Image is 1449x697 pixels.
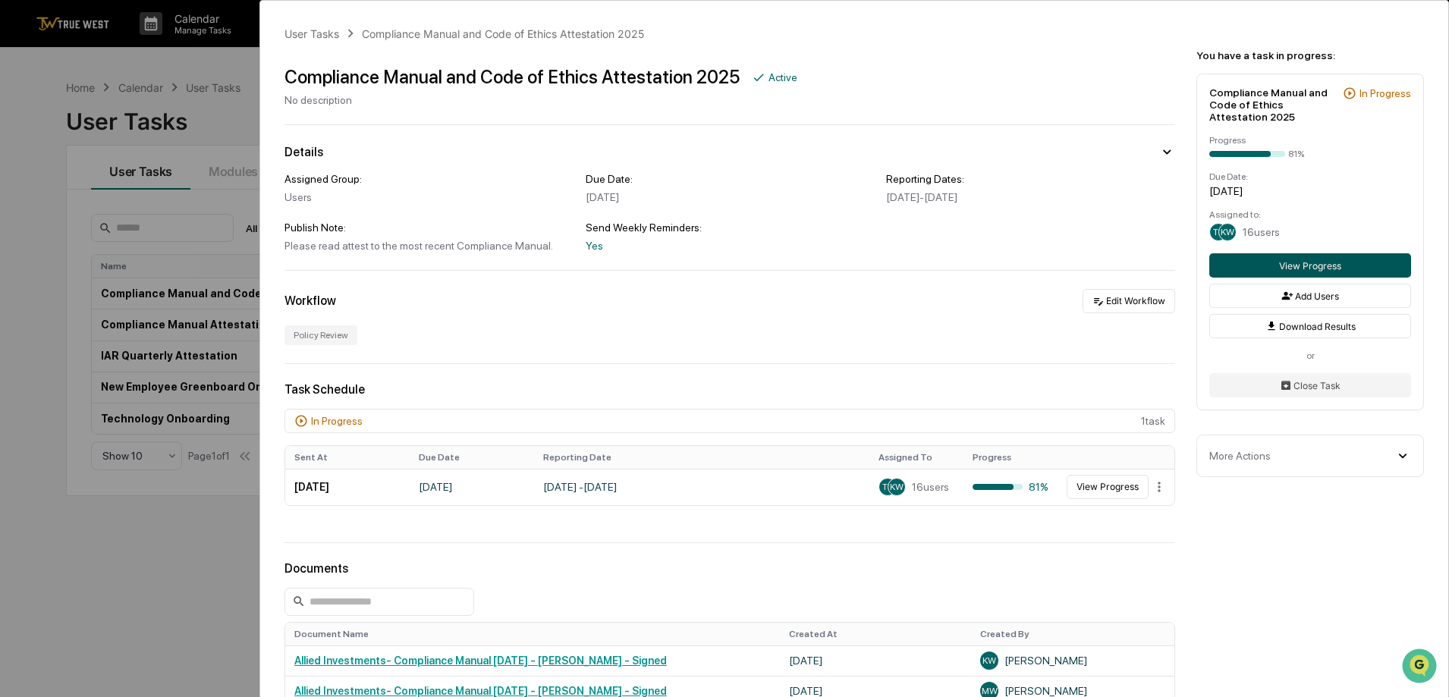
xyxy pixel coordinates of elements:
div: 1 task [284,409,1175,433]
div: No description [284,94,797,106]
p: How can we help? [15,32,276,56]
span: TE [882,482,893,492]
div: Please read attest to the most recent Compliance Manual. [284,240,574,252]
span: [DATE] - [DATE] [886,191,957,203]
span: KW [982,655,996,666]
button: Download Results [1209,314,1411,338]
div: Details [284,145,323,159]
img: 1746055101610-c473b297-6a78-478c-a979-82029cc54cd1 [15,116,42,143]
td: [DATE] [780,645,971,676]
div: [DATE] [586,191,875,203]
div: 🔎 [15,221,27,234]
span: 16 users [912,481,949,493]
span: Attestations [125,191,188,206]
div: Active [769,71,797,83]
div: User Tasks [284,27,339,40]
div: 🖐️ [15,193,27,205]
div: Due Date: [1209,171,1411,182]
div: Compliance Manual and Code of Ethics Attestation 2025 [362,27,644,40]
div: Yes [586,240,875,252]
button: View Progress [1209,253,1411,278]
span: Data Lookup [30,220,96,235]
div: Progress [1209,135,1411,146]
th: Created At [780,623,971,645]
div: 81% [973,481,1048,493]
div: We're available if you need us! [52,131,192,143]
div: [PERSON_NAME] [980,651,1165,670]
button: Add Users [1209,284,1411,308]
td: [DATE] - [DATE] [534,469,869,505]
a: Allied Investments- Compliance Manual [DATE] - [PERSON_NAME] - Signed [294,685,667,697]
a: Powered byPylon [107,256,184,268]
div: Assigned to: [1209,209,1411,220]
button: View Progress [1067,475,1149,499]
th: Reporting Date [534,446,869,469]
div: 81% [1288,149,1304,159]
span: TE [1213,227,1224,237]
div: Publish Note: [284,221,574,234]
th: Sent At [285,446,410,469]
th: Created By [971,623,1174,645]
span: Preclearance [30,191,98,206]
div: Users [284,191,574,203]
iframe: Open customer support [1400,647,1441,688]
div: Compliance Manual and Code of Ethics Attestation 2025 [284,66,740,88]
div: Send Weekly Reminders: [586,221,875,234]
td: [DATE] [285,469,410,505]
span: Pylon [151,257,184,268]
div: Workflow [284,294,336,308]
td: [DATE] [410,469,534,505]
span: 16 users [1243,226,1280,238]
th: Due Date [410,446,534,469]
span: KW [1221,227,1234,237]
div: 🗄️ [110,193,122,205]
button: Start new chat [258,121,276,139]
span: KW [890,482,904,492]
div: Compliance Manual and Code of Ethics Attestation 2025 [1209,86,1337,123]
div: Documents [284,561,1175,576]
span: MW [982,686,998,696]
div: Policy Review [284,325,357,345]
button: Close Task [1209,373,1411,397]
div: More Actions [1209,450,1271,462]
input: Clear [39,69,250,85]
th: Document Name [285,623,780,645]
div: You have a task in progress: [1196,49,1424,61]
div: Task Schedule [284,382,1175,397]
th: Assigned To [869,446,963,469]
a: 🔎Data Lookup [9,214,102,241]
div: In Progress [1359,87,1411,99]
div: Start new chat [52,116,249,131]
div: Due Date: [586,173,875,185]
th: Progress [963,446,1058,469]
button: Edit Workflow [1083,289,1175,313]
a: Allied Investments- Compliance Manual [DATE] - [PERSON_NAME] - Signed [294,655,667,667]
div: [DATE] [1209,185,1411,197]
a: 🗄️Attestations [104,185,194,212]
a: 🖐️Preclearance [9,185,104,212]
div: Reporting Dates: [886,173,1175,185]
div: Assigned Group: [284,173,574,185]
div: In Progress [311,415,363,427]
div: or [1209,350,1411,361]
